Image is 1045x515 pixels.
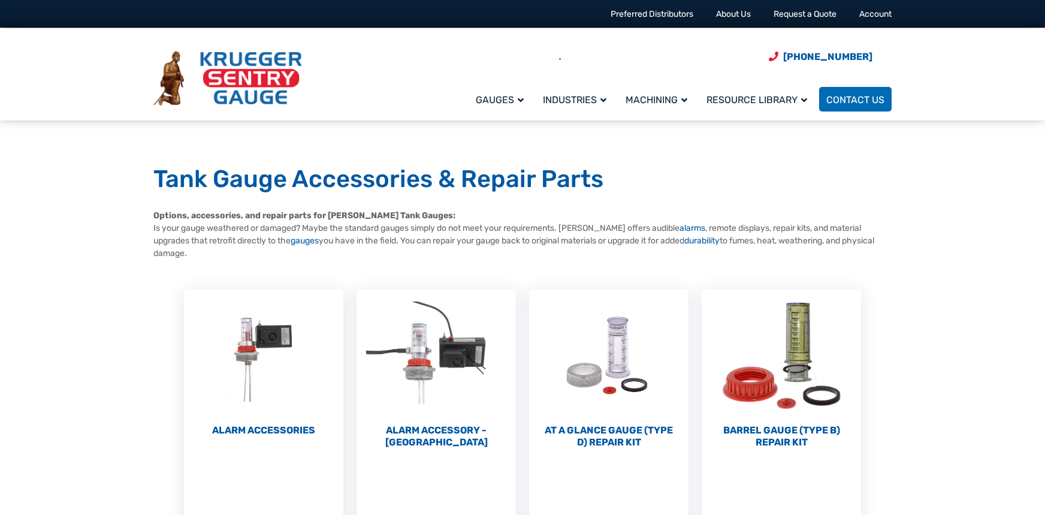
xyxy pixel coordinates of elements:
[357,290,516,448] a: Visit product category Alarm Accessory - DC
[702,424,861,448] h2: Barrel Gauge (Type B) Repair Kit
[826,94,884,106] span: Contact Us
[626,94,687,106] span: Machining
[679,223,705,233] a: alarms
[153,51,302,106] img: Krueger Sentry Gauge
[529,424,688,448] h2: At a Glance Gauge (Type D) Repair Kit
[153,210,455,221] strong: Options, accessories, and repair parts for [PERSON_NAME] Tank Gauges:
[543,94,606,106] span: Industries
[618,85,699,113] a: Machining
[153,209,892,260] p: Is your gauge weathered or damaged? Maybe the standard gauges simply do not meet your requirement...
[291,236,319,246] a: gauges
[536,85,618,113] a: Industries
[702,290,861,421] img: Barrel Gauge (Type B) Repair Kit
[529,290,688,421] img: At a Glance Gauge (Type D) Repair Kit
[476,94,524,106] span: Gauges
[774,9,836,19] a: Request a Quote
[469,85,536,113] a: Gauges
[699,85,819,113] a: Resource Library
[769,49,872,64] a: Phone Number (920) 434-8860
[611,9,693,19] a: Preferred Distributors
[184,424,343,436] h2: Alarm Accessories
[783,51,872,62] span: [PHONE_NUMBER]
[819,87,892,112] a: Contact Us
[529,290,688,448] a: Visit product category At a Glance Gauge (Type D) Repair Kit
[716,9,751,19] a: About Us
[357,424,516,448] h2: Alarm Accessory - [GEOGRAPHIC_DATA]
[684,236,720,246] a: durability
[184,290,343,436] a: Visit product category Alarm Accessories
[357,290,516,421] img: Alarm Accessory - DC
[859,9,892,19] a: Account
[184,290,343,421] img: Alarm Accessories
[702,290,861,448] a: Visit product category Barrel Gauge (Type B) Repair Kit
[706,94,807,106] span: Resource Library
[153,164,892,194] h1: Tank Gauge Accessories & Repair Parts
